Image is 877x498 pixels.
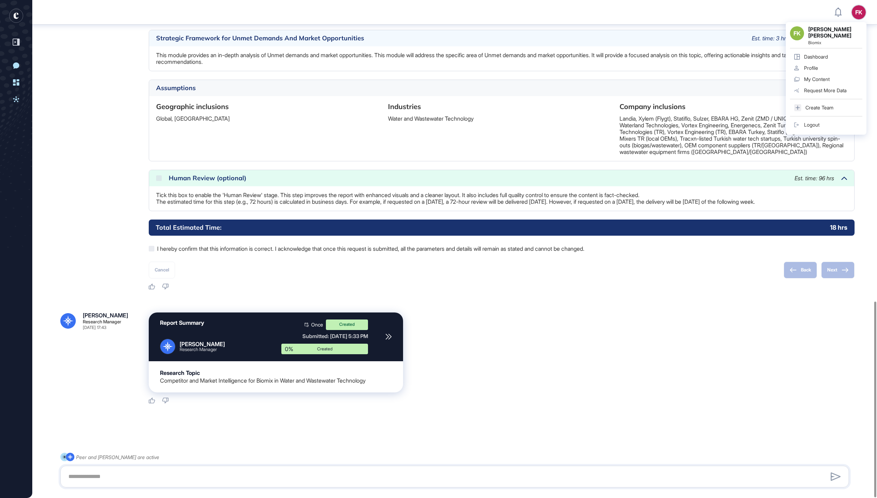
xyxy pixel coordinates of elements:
p: This module provides an in-depth analysis of Unmet demands and market opportunities. This module ... [156,52,847,65]
h6: Industries [388,102,616,112]
div: Strategic Framework for Unmet Demands And Market Opportunities [156,35,745,41]
h6: Company inclusions [620,102,847,112]
div: Created [287,347,363,351]
div: Research Manager [180,347,225,352]
div: entrapeer-logo [9,9,23,23]
p: Tick this box to enable the 'Human Review' stage. This step improves the report with enhanced vis... [156,192,847,205]
p: Landia, Xylem (Flygt), Statiflo, Sulzer, EBARA HG, Zenit (ZMD / UNIQA), Envirochemie, Waterland T... [620,115,847,155]
div: Human Review (optional) [169,175,788,181]
div: Created [326,319,368,330]
span: Est. time: 96 hrs [795,175,834,182]
div: Assumptions [156,85,834,91]
button: FK [852,5,866,19]
div: [PERSON_NAME] [83,312,128,318]
p: Water and Wastewater Technology [388,115,616,122]
span: Once [311,322,323,327]
div: 0% [281,344,303,354]
div: [DATE] 17:43 [83,325,106,330]
div: [PERSON_NAME] [180,341,225,348]
div: Competitor and Market Intelligence for Biomix in Water and Wastewater Technology [160,377,366,384]
h6: Total Estimated Time: [156,223,221,232]
div: Research Manager [83,319,121,324]
div: Submitted: [DATE] 5:33 PM [281,333,368,339]
label: I hereby confirm that this information is correct. I acknowledge that once this request is submit... [149,244,855,253]
span: Est. time: 3 hrs [752,35,789,42]
div: Report Summary [160,319,204,326]
p: Global, [GEOGRAPHIC_DATA] [156,115,384,122]
div: Peer and [PERSON_NAME] are active [76,453,159,462]
div: Research Topic [160,370,200,376]
h6: Geographic inclusions [156,102,384,112]
p: 18 hrs [830,223,848,232]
